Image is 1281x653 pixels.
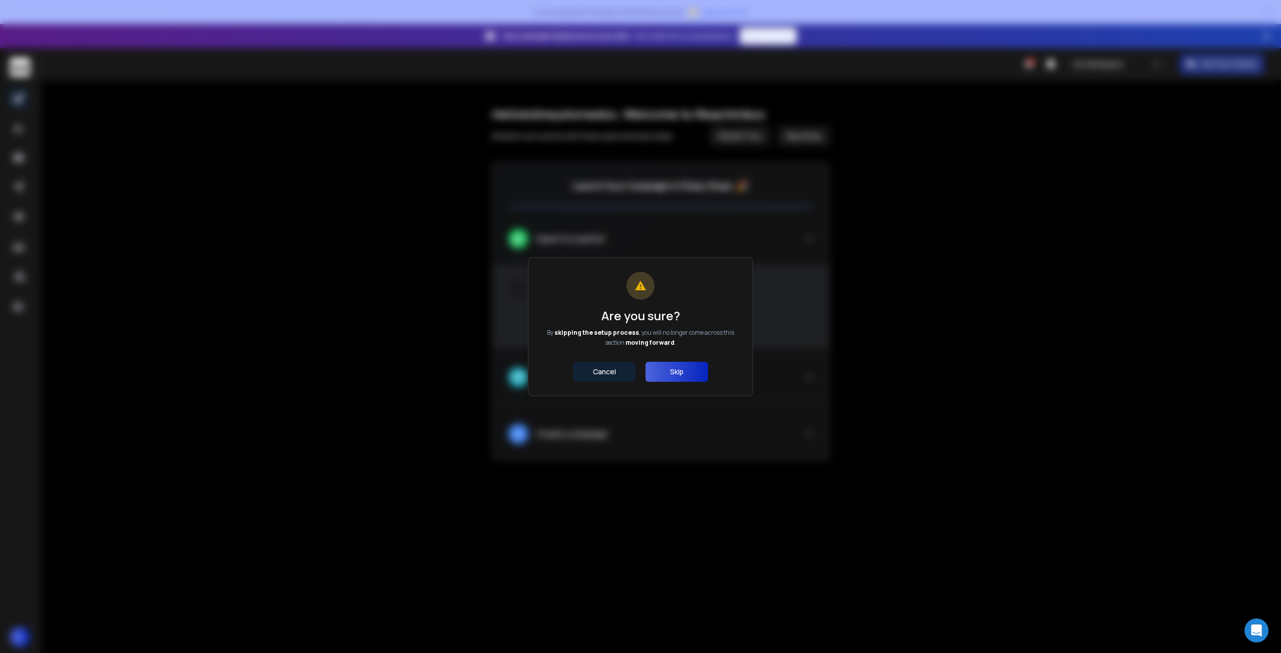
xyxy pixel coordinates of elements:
[1244,618,1268,642] div: Open Intercom Messenger
[646,362,708,382] button: Skip
[542,308,739,324] h1: Are you sure?
[573,362,635,382] button: Cancel
[554,328,639,337] span: skipping the setup process
[625,338,675,347] span: moving forward
[542,328,739,348] p: By , you will no longer come across this section .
